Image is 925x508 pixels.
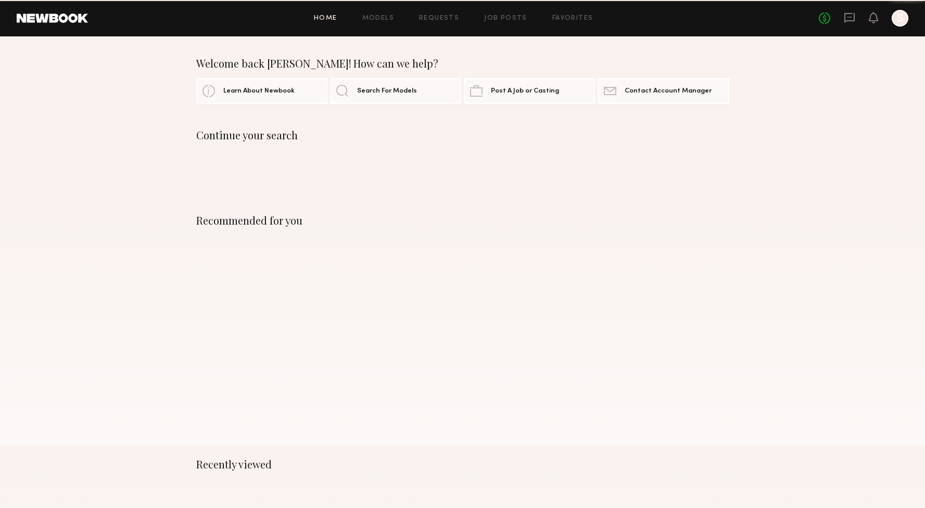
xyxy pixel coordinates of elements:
[491,88,559,95] span: Post A Job or Casting
[314,15,337,22] a: Home
[196,78,327,104] a: Learn About Newbook
[625,88,712,95] span: Contact Account Manager
[357,88,417,95] span: Search For Models
[892,10,908,27] a: S
[464,78,595,104] a: Post A Job or Casting
[598,78,729,104] a: Contact Account Manager
[484,15,527,22] a: Job Posts
[362,15,394,22] a: Models
[330,78,461,104] a: Search For Models
[419,15,459,22] a: Requests
[196,458,729,471] div: Recently viewed
[196,57,729,70] div: Welcome back [PERSON_NAME]! How can we help?
[552,15,593,22] a: Favorites
[196,214,729,227] div: Recommended for you
[196,129,729,141] div: Continue your search
[223,88,295,95] span: Learn About Newbook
